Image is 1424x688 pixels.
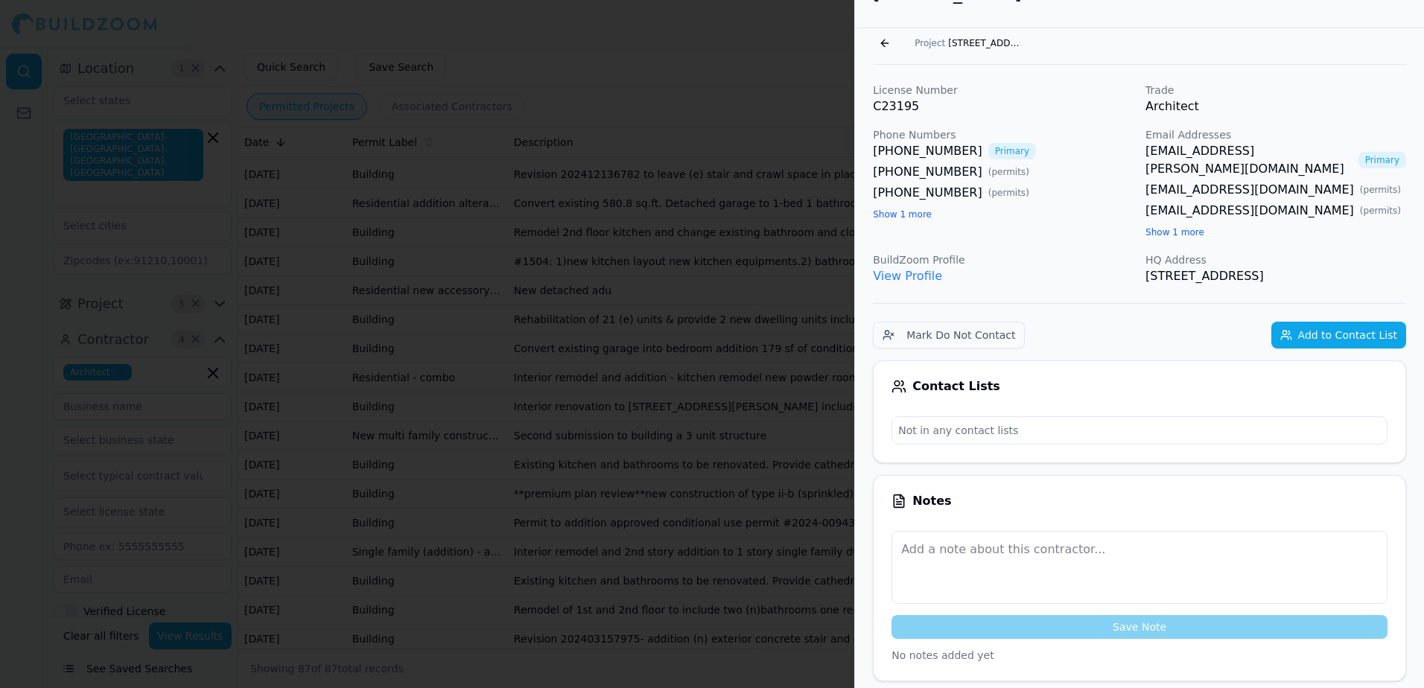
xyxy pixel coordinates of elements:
span: ( permits ) [1360,205,1401,217]
p: Email Addresses [1145,127,1406,142]
button: Add to Contact List [1271,322,1406,348]
span: ( permits ) [988,166,1029,178]
button: Project[STREET_ADDRESS] [906,33,1032,54]
a: [PHONE_NUMBER] [873,142,982,160]
span: Primary [1358,152,1406,168]
p: [STREET_ADDRESS] [1145,267,1406,285]
a: [EMAIL_ADDRESS][PERSON_NAME][DOMAIN_NAME] [1145,142,1353,178]
a: [EMAIL_ADDRESS][DOMAIN_NAME] [1145,181,1354,199]
a: [EMAIL_ADDRESS][DOMAIN_NAME] [1145,202,1354,220]
span: Project [915,37,945,49]
a: [PHONE_NUMBER] [873,163,982,181]
a: [PHONE_NUMBER] [873,184,982,202]
p: C23195 [873,98,1134,115]
p: Trade [1145,83,1406,98]
p: BuildZoom Profile [873,252,1134,267]
p: Not in any contact lists [892,417,1387,444]
span: ( permits ) [1360,184,1401,196]
div: Contact Lists [891,379,1388,394]
p: Phone Numbers [873,127,1134,142]
p: License Number [873,83,1134,98]
span: ( permits ) [988,187,1029,199]
p: Architect [1145,98,1406,115]
span: Primary [988,143,1036,159]
span: [STREET_ADDRESS] [948,37,1023,49]
button: Mark Do Not Contact [873,322,1025,348]
a: View Profile [873,269,942,283]
p: No notes added yet [891,648,1388,663]
div: Notes [891,494,1388,509]
button: Show 1 more [873,208,932,220]
p: HQ Address [1145,252,1406,267]
button: Show 1 more [1145,226,1204,238]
